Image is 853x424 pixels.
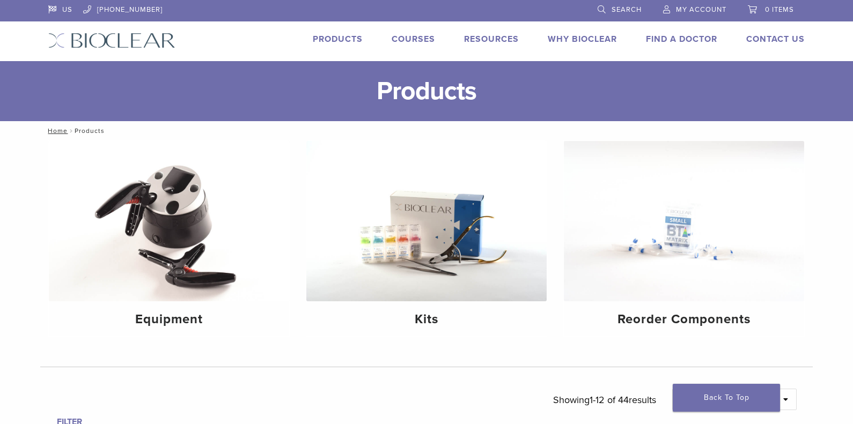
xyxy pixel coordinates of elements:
[49,141,289,301] img: Equipment
[676,5,726,14] span: My Account
[49,141,289,336] a: Equipment
[48,33,175,48] img: Bioclear
[392,34,435,44] a: Courses
[612,5,642,14] span: Search
[553,389,656,411] p: Showing results
[306,141,547,336] a: Kits
[315,310,538,329] h4: Kits
[746,34,805,44] a: Contact Us
[590,394,629,406] span: 1-12 of 44
[765,5,794,14] span: 0 items
[572,310,796,329] h4: Reorder Components
[45,127,68,135] a: Home
[548,34,617,44] a: Why Bioclear
[313,34,363,44] a: Products
[464,34,519,44] a: Resources
[68,128,75,133] span: /
[564,141,804,336] a: Reorder Components
[306,141,547,301] img: Kits
[40,121,813,140] nav: Products
[646,34,717,44] a: Find A Doctor
[673,384,780,412] a: Back To Top
[57,310,281,329] h4: Equipment
[564,141,804,301] img: Reorder Components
